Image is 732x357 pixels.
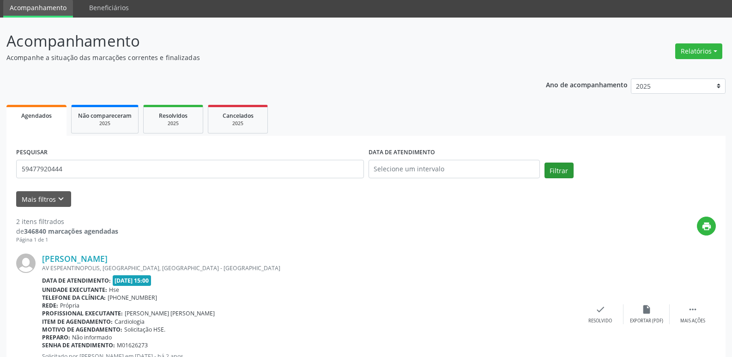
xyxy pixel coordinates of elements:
b: Data de atendimento: [42,277,111,284]
label: PESQUISAR [16,145,48,160]
b: Motivo de agendamento: [42,326,122,333]
div: 2025 [215,120,261,127]
span: [PHONE_NUMBER] [108,294,157,302]
a: [PERSON_NAME] [42,254,108,264]
span: M01626273 [117,341,148,349]
span: Agendados [21,112,52,120]
button: Mais filtroskeyboard_arrow_down [16,191,71,207]
span: Não compareceram [78,112,132,120]
span: Solicitação HSE. [124,326,165,333]
div: Mais ações [680,318,705,324]
input: Selecione um intervalo [369,160,540,178]
span: Hse [109,286,119,294]
b: Preparo: [42,333,70,341]
b: Profissional executante: [42,309,123,317]
b: Unidade executante: [42,286,107,294]
div: 2025 [78,120,132,127]
div: de [16,226,118,236]
p: Ano de acompanhamento [546,79,628,90]
span: Resolvidos [159,112,188,120]
img: img [16,254,36,273]
i: check [595,304,605,315]
span: Cardiologia [115,318,145,326]
div: Exportar (PDF) [630,318,663,324]
i:  [688,304,698,315]
i: insert_drive_file [641,304,652,315]
p: Acompanhe a situação das marcações correntes e finalizadas [6,53,510,62]
button: Relatórios [675,43,722,59]
label: DATA DE ATENDIMENTO [369,145,435,160]
div: AV ESPEANTINOPOLIS, [GEOGRAPHIC_DATA], [GEOGRAPHIC_DATA] - [GEOGRAPHIC_DATA] [42,264,577,272]
span: Cancelados [223,112,254,120]
span: [DATE] 15:00 [113,275,151,286]
strong: 346840 marcações agendadas [24,227,118,236]
b: Senha de atendimento: [42,341,115,349]
button: print [697,217,716,236]
button: Filtrar [544,163,574,178]
b: Telefone da clínica: [42,294,106,302]
div: Página 1 de 1 [16,236,118,244]
i: print [702,221,712,231]
span: [PERSON_NAME] [PERSON_NAME] [125,309,215,317]
p: Acompanhamento [6,30,510,53]
b: Item de agendamento: [42,318,113,326]
div: 2 itens filtrados [16,217,118,226]
input: Nome, código do beneficiário ou CPF [16,160,364,178]
div: Resolvido [588,318,612,324]
span: Não informado [72,333,112,341]
i: keyboard_arrow_down [56,194,66,204]
span: Própria [60,302,79,309]
b: Rede: [42,302,58,309]
div: 2025 [150,120,196,127]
